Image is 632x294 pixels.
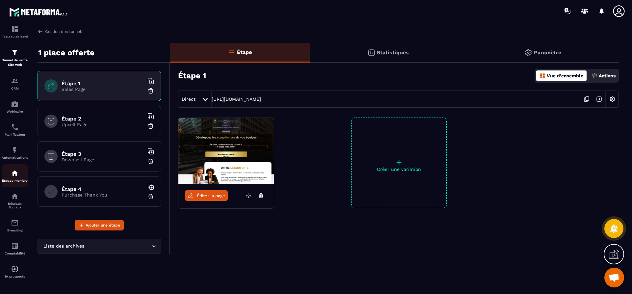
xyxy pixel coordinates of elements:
h6: Étape 1 [62,80,144,87]
h6: Étape 4 [62,186,144,192]
a: social-networksocial-networkRéseaux Sociaux [2,187,28,214]
img: setting-gr.5f69749f.svg [524,49,532,57]
span: Direct [182,96,196,102]
img: stats.20deebd0.svg [367,49,375,57]
p: Purchase Thank You [62,192,144,198]
p: Étape [237,49,252,55]
p: E-mailing [2,228,28,232]
img: dashboard-orange.40269519.svg [540,73,545,79]
div: Search for option [38,239,161,254]
img: formation [11,48,19,56]
p: Sales Page [62,87,144,92]
span: Éditer la page [197,193,225,198]
img: trash [147,193,154,200]
p: CRM [2,87,28,90]
a: formationformationTableau de bord [2,20,28,43]
p: 1 place offerte [38,46,94,59]
img: setting-w.858f3a88.svg [606,93,619,105]
p: Webinaire [2,110,28,113]
p: Upsell Page [62,122,144,127]
img: social-network [11,192,19,200]
a: emailemailE-mailing [2,214,28,237]
img: accountant [11,242,19,250]
a: automationsautomationsEspace membre [2,164,28,187]
p: + [352,157,446,167]
p: Tableau de bord [2,35,28,39]
img: arrow-next.bcc2205e.svg [593,93,605,105]
a: [URL][DOMAIN_NAME] [212,96,261,102]
p: Réseaux Sociaux [2,202,28,209]
img: trash [147,88,154,94]
img: automations [11,146,19,154]
a: formationformationTunnel de vente Site web [2,43,28,72]
img: automations [11,169,19,177]
h6: Étape 3 [62,151,144,157]
p: Downsell Page [62,157,144,162]
p: Planificateur [2,133,28,136]
img: formation [11,77,19,85]
img: trash [147,123,154,129]
a: formationformationCRM [2,72,28,95]
a: schedulerschedulerPlanificateur [2,118,28,141]
a: Éditer la page [185,190,228,201]
img: arrow [38,29,43,35]
img: bars-o.4a397970.svg [227,48,235,56]
p: IA prospects [2,275,28,278]
a: Gestion des tunnels [38,29,83,35]
img: automations [11,100,19,108]
img: trash [147,158,154,165]
a: Ouvrir le chat [604,268,624,287]
p: Espace membre [2,179,28,182]
a: automationsautomationsAutomatisations [2,141,28,164]
p: Paramètre [534,49,561,56]
p: Créer une variation [352,167,446,172]
input: Search for option [86,243,150,250]
p: Vue d'ensemble [547,73,583,78]
span: Liste des archives [42,243,86,250]
p: Comptabilité [2,252,28,255]
img: image [178,118,274,184]
span: Ajouter une étape [86,222,120,228]
h3: Étape 1 [178,71,206,80]
img: actions.d6e523a2.png [592,73,597,79]
img: scheduler [11,123,19,131]
a: accountantaccountantComptabilité [2,237,28,260]
p: Actions [599,73,616,78]
p: Automatisations [2,156,28,159]
h6: Étape 2 [62,116,144,122]
img: automations [11,265,19,273]
p: Statistiques [377,49,409,56]
button: Ajouter une étape [75,220,124,230]
img: formation [11,25,19,33]
a: automationsautomationsWebinaire [2,95,28,118]
img: email [11,219,19,227]
p: Tunnel de vente Site web [2,58,28,67]
img: logo [9,6,68,18]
